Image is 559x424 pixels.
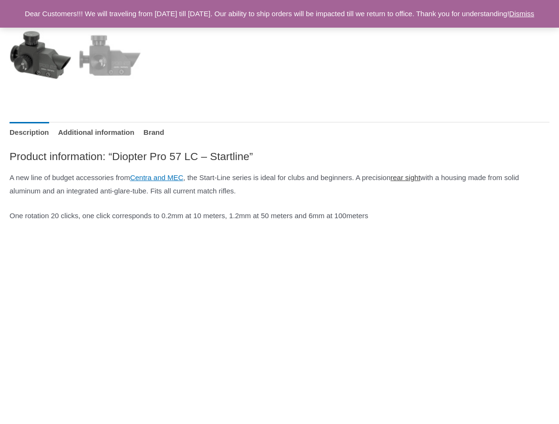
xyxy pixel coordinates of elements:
[10,150,549,163] h2: Product information: “Diopter Pro 57 LC – Startline”
[10,209,549,222] p: One rotation 20 clicks, one click corresponds to 0.2mm at 10 meters, 1.2mm at 50 meters and 6mm a...
[391,173,421,182] a: rear sight
[10,122,49,142] a: Description
[79,24,141,86] img: Diopter Pro 57 LC - Startline - Image 2
[58,122,135,142] a: Additional information
[130,173,184,182] a: Centra and MEC
[10,24,72,86] img: Diopter Pro 57 LC - Startline
[509,10,535,18] a: Dismiss
[10,171,549,198] p: A new line of budget accessories from , the Start-Line series is ideal for clubs and beginners. A...
[144,122,164,142] a: Brand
